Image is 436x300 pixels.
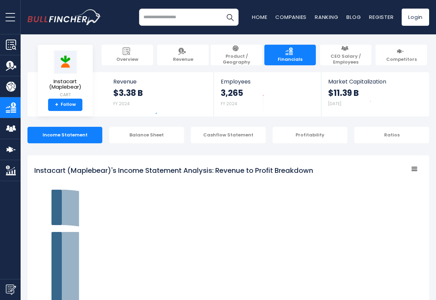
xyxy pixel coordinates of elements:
[264,45,316,65] a: Financials
[27,9,101,25] img: bullfincher logo
[376,45,427,65] a: Competitors
[27,9,101,25] a: Go to homepage
[320,45,371,65] a: CEO Salary / Employees
[113,78,207,85] span: Revenue
[43,50,88,99] a: Instacart (Maplebear) CART
[34,166,313,175] tspan: Instacart (Maplebear)'s Income Statement Analysis: Revenue to Profit Breakdown
[346,13,361,21] a: Blog
[113,88,143,98] strong: $3.38 B
[113,101,130,107] small: FY 2024
[27,127,102,143] div: Income Statement
[328,78,422,85] span: Market Capitalization
[354,127,429,143] div: Ratios
[321,72,428,116] a: Market Capitalization $11.39 B [DATE]
[43,92,87,98] small: CART
[109,127,184,143] div: Balance Sheet
[102,45,153,65] a: Overview
[402,9,429,26] a: Login
[55,102,58,108] strong: +
[214,54,259,65] span: Product / Geography
[278,57,302,63] span: Financials
[48,99,82,111] a: +Follow
[157,45,209,65] a: Revenue
[214,72,321,116] a: Employees 3,265 FY 2024
[328,88,359,98] strong: $11.39 B
[221,9,239,26] button: Search
[386,57,417,63] span: Competitors
[275,13,307,21] a: Companies
[315,13,338,21] a: Ranking
[221,101,237,107] small: FY 2024
[328,101,341,107] small: [DATE]
[221,78,314,85] span: Employees
[191,127,266,143] div: Cashflow Statement
[252,13,267,21] a: Home
[323,54,368,65] span: CEO Salary / Employees
[273,127,347,143] div: Profitability
[211,45,262,65] a: Product / Geography
[369,13,393,21] a: Register
[173,57,193,63] span: Revenue
[43,79,87,90] span: Instacart (Maplebear)
[116,57,138,63] span: Overview
[221,88,243,98] strong: 3,265
[106,72,214,116] a: Revenue $3.38 B FY 2024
